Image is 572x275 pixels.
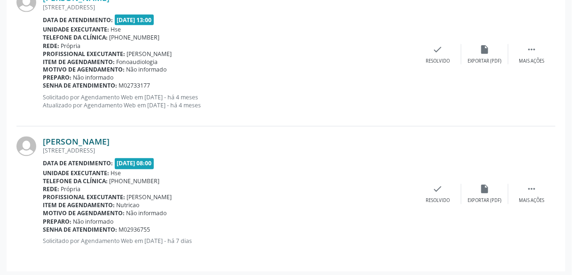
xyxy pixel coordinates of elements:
[73,218,114,226] span: Não informado
[43,194,125,202] b: Profissional executante:
[61,42,81,50] span: Própria
[127,50,172,58] span: [PERSON_NAME]
[426,198,450,204] div: Resolvido
[110,178,160,186] span: [PHONE_NUMBER]
[433,44,443,55] i: check
[43,226,117,234] b: Senha de atendimento:
[43,74,71,82] b: Preparo:
[117,58,158,66] span: Fonoaudiologia
[43,170,109,178] b: Unidade executante:
[43,66,125,74] b: Motivo de agendamento:
[119,82,151,90] span: M02733177
[115,158,154,169] span: [DATE] 08:00
[73,74,114,82] span: Não informado
[527,184,537,194] i: 
[111,170,121,178] span: Hse
[480,184,490,194] i: insert_drive_file
[43,82,117,90] b: Senha de atendimento:
[43,25,109,33] b: Unidade executante:
[480,44,490,55] i: insert_drive_file
[43,3,414,11] div: [STREET_ADDRESS]
[43,210,125,218] b: Motivo de agendamento:
[43,16,113,24] b: Data de atendimento:
[43,186,59,194] b: Rede:
[127,194,172,202] span: [PERSON_NAME]
[43,218,71,226] b: Preparo:
[43,237,414,245] p: Solicitado por Agendamento Web em [DATE] - há 7 dias
[468,198,502,204] div: Exportar (PDF)
[16,137,36,156] img: img
[43,94,414,110] p: Solicitado por Agendamento Web em [DATE] - há 4 meses Atualizado por Agendamento Web em [DATE] - ...
[115,15,154,25] span: [DATE] 13:00
[43,58,115,66] b: Item de agendamento:
[111,25,121,33] span: Hse
[519,198,545,204] div: Mais ações
[43,147,414,155] div: [STREET_ADDRESS]
[43,202,115,210] b: Item de agendamento:
[468,58,502,65] div: Exportar (PDF)
[43,160,113,168] b: Data de atendimento:
[43,33,108,41] b: Telefone da clínica:
[110,33,160,41] span: [PHONE_NUMBER]
[43,42,59,50] b: Rede:
[61,186,81,194] span: Própria
[43,137,110,147] a: [PERSON_NAME]
[127,210,167,218] span: Não informado
[43,178,108,186] b: Telefone da clínica:
[119,226,151,234] span: M02936755
[519,58,545,65] div: Mais ações
[426,58,450,65] div: Resolvido
[43,50,125,58] b: Profissional executante:
[433,184,443,194] i: check
[117,202,140,210] span: Nutricao
[127,66,167,74] span: Não informado
[527,44,537,55] i: 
